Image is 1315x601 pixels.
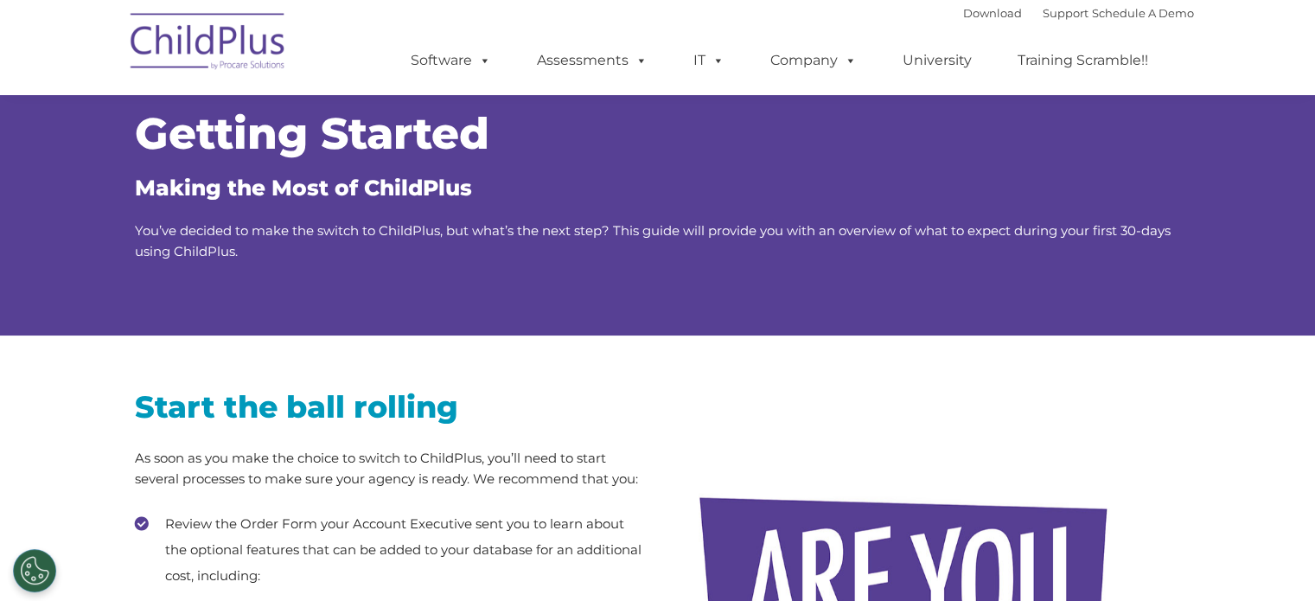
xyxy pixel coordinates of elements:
[135,222,1171,259] span: You’ve decided to make the switch to ChildPlus, but what’s the next step? This guide will provide...
[963,6,1194,20] font: |
[1092,6,1194,20] a: Schedule A Demo
[393,43,508,78] a: Software
[122,1,295,87] img: ChildPlus by Procare Solutions
[1043,6,1088,20] a: Support
[963,6,1022,20] a: Download
[676,43,742,78] a: IT
[520,43,665,78] a: Assessments
[135,387,645,426] h2: Start the ball rolling
[13,549,56,592] button: Cookies Settings
[135,107,489,160] span: Getting Started
[1000,43,1165,78] a: Training Scramble!!
[135,448,645,489] p: As soon as you make the choice to switch to ChildPlus, you’ll need to start several processes to ...
[753,43,874,78] a: Company
[885,43,989,78] a: University
[135,175,472,201] span: Making the Most of ChildPlus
